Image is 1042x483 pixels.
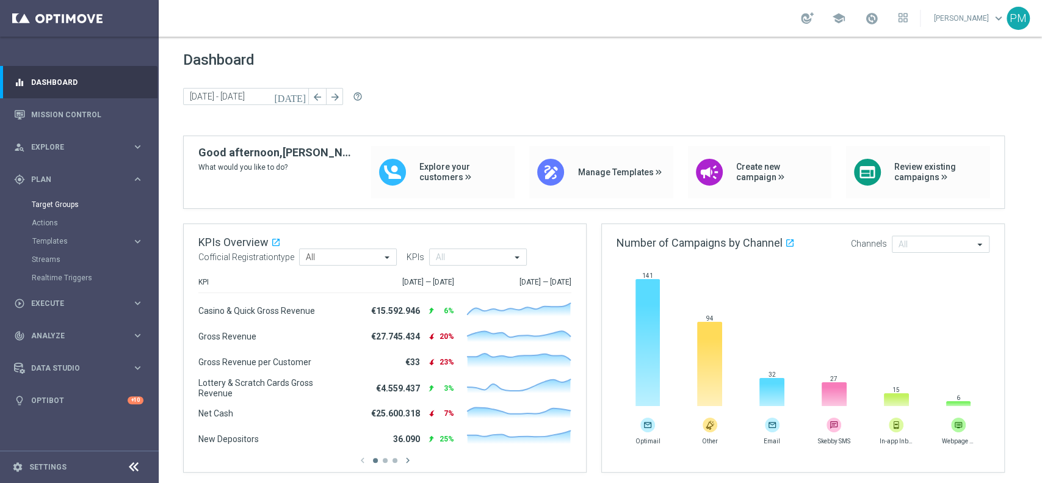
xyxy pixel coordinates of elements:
i: keyboard_arrow_right [132,297,143,309]
a: [PERSON_NAME]keyboard_arrow_down [933,9,1007,27]
button: gps_fixed Plan keyboard_arrow_right [13,175,144,184]
i: gps_fixed [14,174,25,185]
span: school [832,12,845,25]
div: Templates [32,238,132,245]
a: Target Groups [32,200,127,209]
span: keyboard_arrow_down [992,12,1005,25]
a: Streams [32,255,127,264]
div: Templates [32,232,157,250]
i: equalizer [14,77,25,88]
button: track_changes Analyze keyboard_arrow_right [13,331,144,341]
a: Optibot [31,384,128,416]
a: Dashboard [31,66,143,98]
button: person_search Explore keyboard_arrow_right [13,142,144,152]
button: play_circle_outline Execute keyboard_arrow_right [13,299,144,308]
div: PM [1007,7,1030,30]
div: Dashboard [14,66,143,98]
span: Plan [31,176,132,183]
a: Settings [29,463,67,471]
div: Mission Control [14,98,143,131]
button: equalizer Dashboard [13,78,144,87]
div: Optibot [14,384,143,416]
div: Explore [14,142,132,153]
span: Explore [31,143,132,151]
i: person_search [14,142,25,153]
button: Data Studio keyboard_arrow_right [13,363,144,373]
span: Data Studio [31,365,132,372]
span: Analyze [31,332,132,340]
div: Streams [32,250,157,269]
span: Execute [31,300,132,307]
div: Plan [14,174,132,185]
i: lightbulb [14,395,25,406]
div: Data Studio [14,363,132,374]
i: track_changes [14,330,25,341]
a: Realtime Triggers [32,273,127,283]
a: Actions [32,218,127,228]
div: Execute [14,298,132,309]
div: Realtime Triggers [32,269,157,287]
i: keyboard_arrow_right [132,236,143,247]
i: keyboard_arrow_right [132,330,143,341]
div: Target Groups [32,195,157,214]
i: settings [12,462,23,473]
i: keyboard_arrow_right [132,173,143,185]
div: Actions [32,214,157,232]
button: Templates keyboard_arrow_right [32,236,144,246]
div: Analyze [14,330,132,341]
div: +10 [128,396,143,404]
button: Mission Control [13,110,144,120]
i: keyboard_arrow_right [132,362,143,374]
i: keyboard_arrow_right [132,141,143,153]
span: Templates [32,238,120,245]
a: Mission Control [31,98,143,131]
i: play_circle_outline [14,298,25,309]
button: lightbulb Optibot +10 [13,396,144,405]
